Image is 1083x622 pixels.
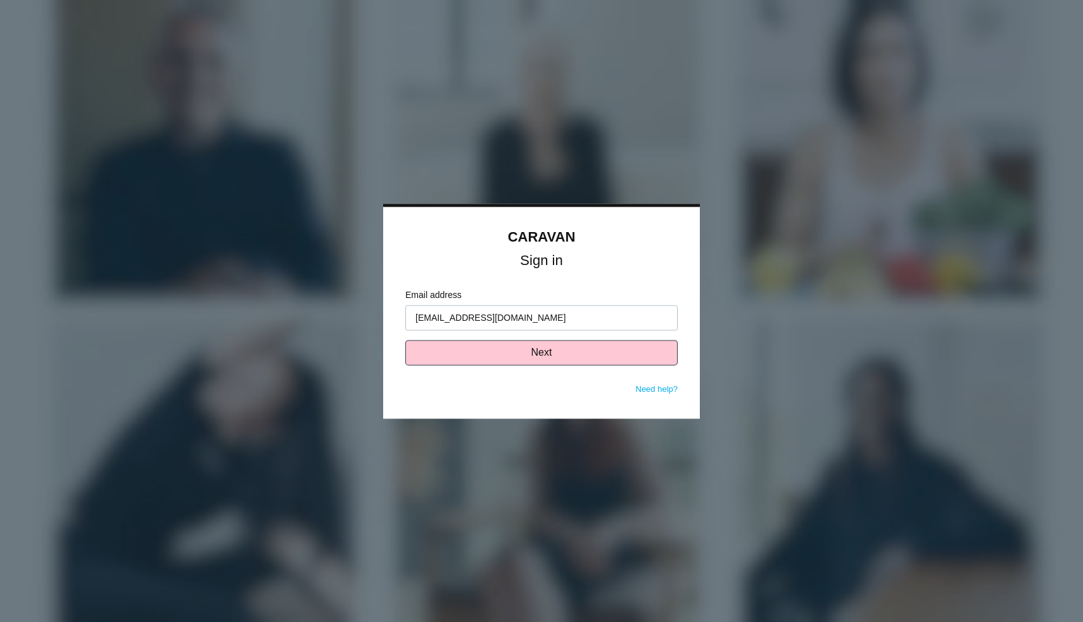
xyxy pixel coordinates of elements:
[508,229,576,245] a: CARAVAN
[405,305,678,330] input: Enter your email address
[405,255,678,266] h1: Sign in
[405,340,678,365] button: Next
[405,288,678,302] label: Email address
[636,384,678,394] a: Need help?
